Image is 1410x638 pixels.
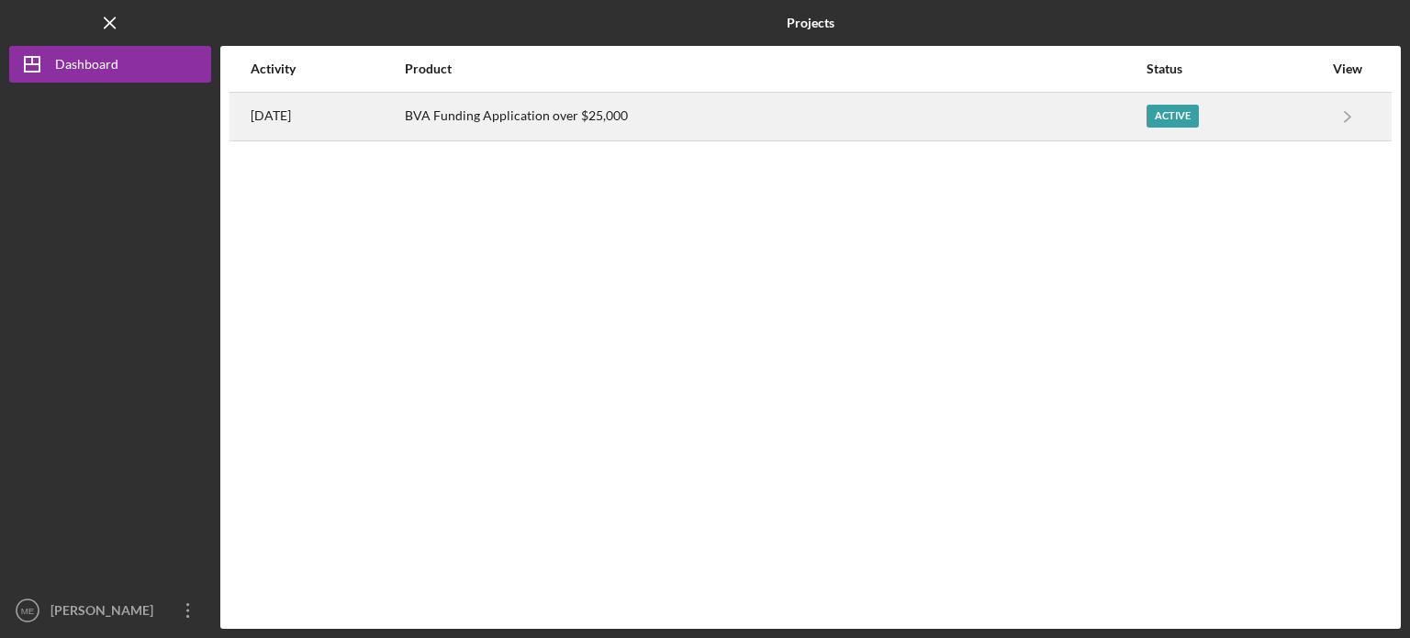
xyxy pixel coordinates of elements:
[46,592,165,633] div: [PERSON_NAME]
[55,46,118,87] div: Dashboard
[251,108,291,123] time: 2025-07-14 22:07
[787,16,834,30] b: Projects
[1147,62,1323,76] div: Status
[405,94,1144,140] div: BVA Funding Application over $25,000
[1147,105,1199,128] div: Active
[21,606,34,616] text: ME
[405,62,1144,76] div: Product
[9,46,211,83] button: Dashboard
[1325,62,1371,76] div: View
[251,62,403,76] div: Activity
[9,592,211,629] button: ME[PERSON_NAME]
